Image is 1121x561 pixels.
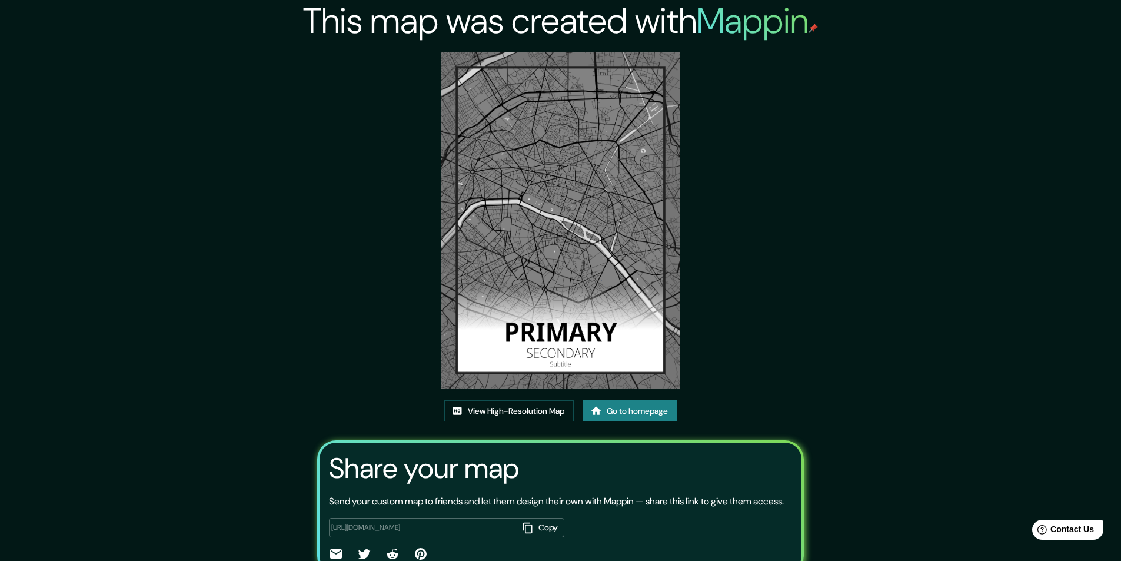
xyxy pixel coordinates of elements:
a: Go to homepage [583,400,677,422]
iframe: Help widget launcher [1016,515,1108,548]
a: View High-Resolution Map [444,400,574,422]
h3: Share your map [329,452,519,485]
p: Send your custom map to friends and let them design their own with Mappin — share this link to gi... [329,494,784,509]
img: created-map [441,52,679,389]
button: Copy [518,518,564,537]
img: mappin-pin [809,24,818,33]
